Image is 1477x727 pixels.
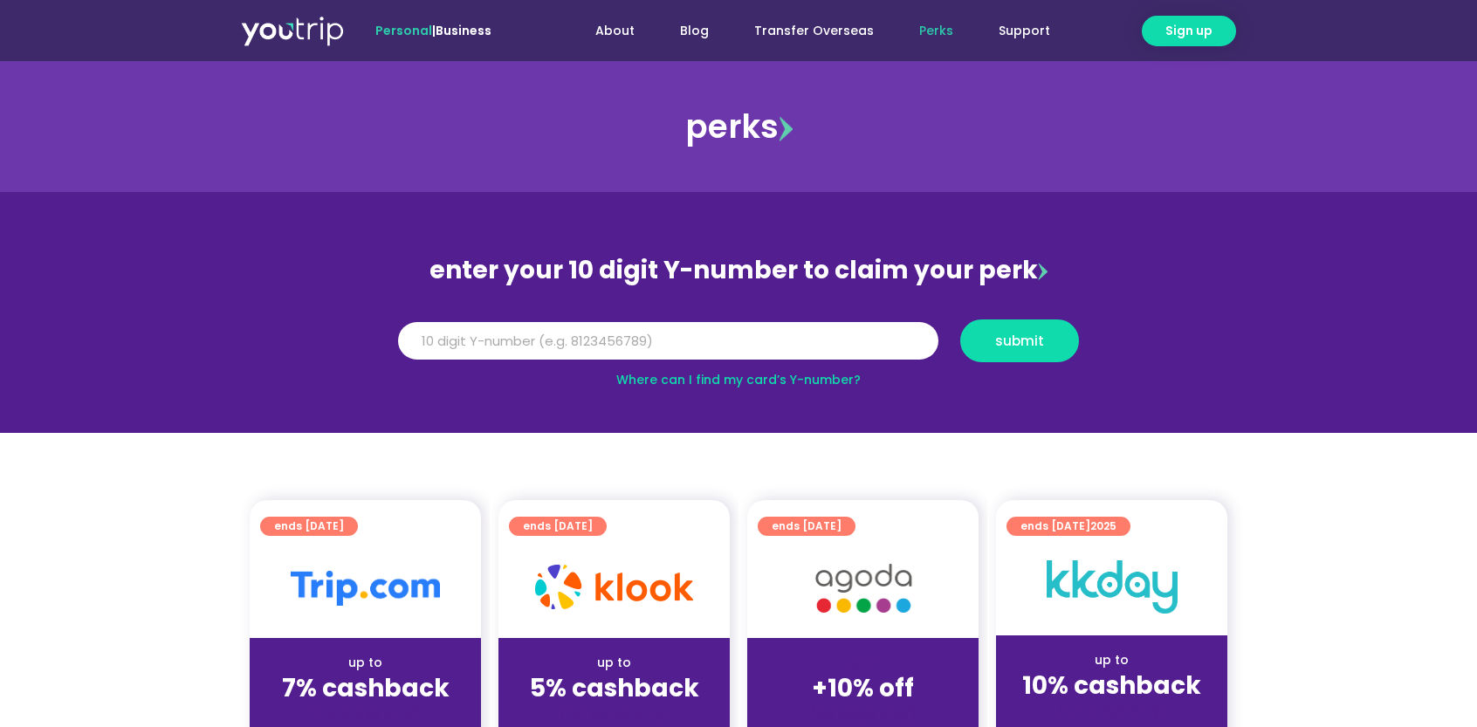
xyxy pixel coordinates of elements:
[1090,518,1116,533] span: 2025
[995,334,1044,347] span: submit
[436,22,491,39] a: Business
[732,15,897,47] a: Transfer Overseas
[375,22,432,39] span: Personal
[1010,651,1213,669] div: up to
[1165,22,1213,40] span: Sign up
[1142,16,1236,46] a: Sign up
[847,654,879,671] span: up to
[264,704,467,723] div: (for stays only)
[509,517,607,536] a: ends [DATE]
[616,371,861,388] a: Where can I find my card’s Y-number?
[758,517,855,536] a: ends [DATE]
[1022,669,1201,703] strong: 10% cashback
[398,319,1079,375] form: Y Number
[539,15,1073,47] nav: Menu
[1006,517,1130,536] a: ends [DATE]2025
[897,15,976,47] a: Perks
[512,704,716,723] div: (for stays only)
[573,15,657,47] a: About
[812,671,914,705] strong: +10% off
[657,15,732,47] a: Blog
[260,517,358,536] a: ends [DATE]
[772,517,842,536] span: ends [DATE]
[523,517,593,536] span: ends [DATE]
[264,654,467,672] div: up to
[1020,517,1116,536] span: ends [DATE]
[282,671,450,705] strong: 7% cashback
[274,517,344,536] span: ends [DATE]
[530,671,699,705] strong: 5% cashback
[389,248,1088,293] div: enter your 10 digit Y-number to claim your perk
[512,654,716,672] div: up to
[960,319,1079,362] button: submit
[976,15,1073,47] a: Support
[398,322,938,360] input: 10 digit Y-number (e.g. 8123456789)
[1010,702,1213,720] div: (for stays only)
[761,704,965,723] div: (for stays only)
[375,22,491,39] span: |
